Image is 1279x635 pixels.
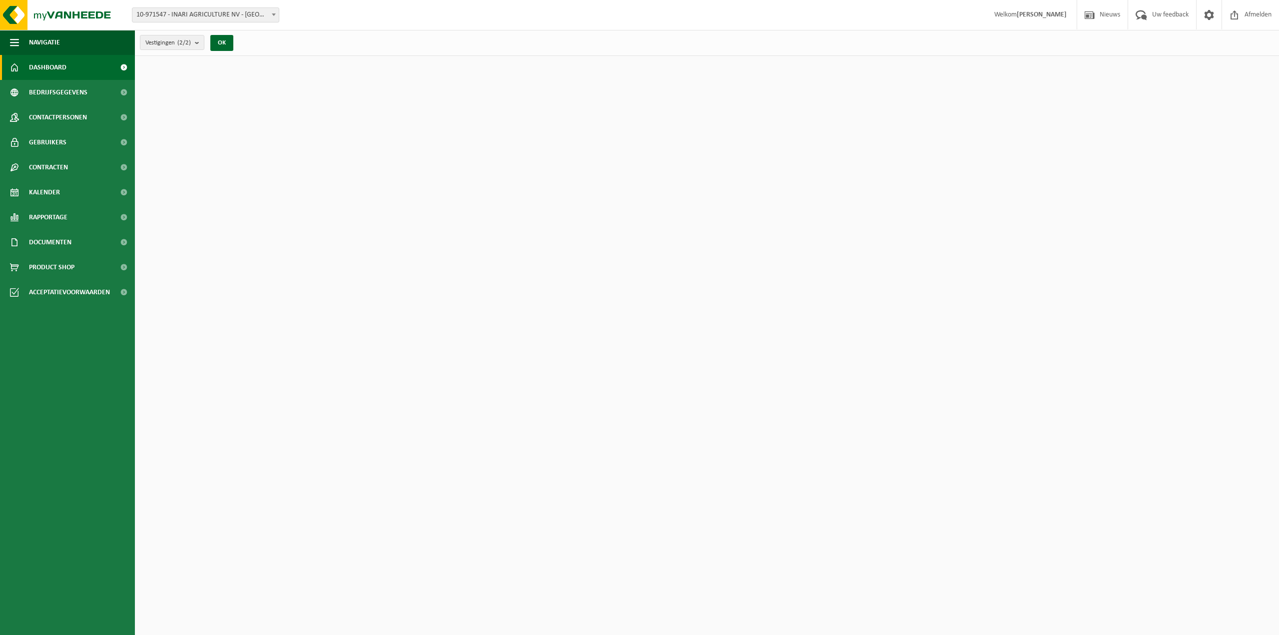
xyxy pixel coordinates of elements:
span: Contracten [29,155,68,180]
button: OK [210,35,233,51]
span: Rapportage [29,205,67,230]
span: Gebruikers [29,130,66,155]
count: (2/2) [177,39,191,46]
span: Vestigingen [145,35,191,50]
span: Product Shop [29,255,74,280]
span: Documenten [29,230,71,255]
span: Acceptatievoorwaarden [29,280,110,305]
span: Bedrijfsgegevens [29,80,87,105]
span: Contactpersonen [29,105,87,130]
span: 10-971547 - INARI AGRICULTURE NV - DEINZE [132,8,279,22]
span: 10-971547 - INARI AGRICULTURE NV - DEINZE [132,7,279,22]
span: Navigatie [29,30,60,55]
strong: [PERSON_NAME] [1017,11,1067,18]
span: Kalender [29,180,60,205]
span: Dashboard [29,55,66,80]
button: Vestigingen(2/2) [140,35,204,50]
